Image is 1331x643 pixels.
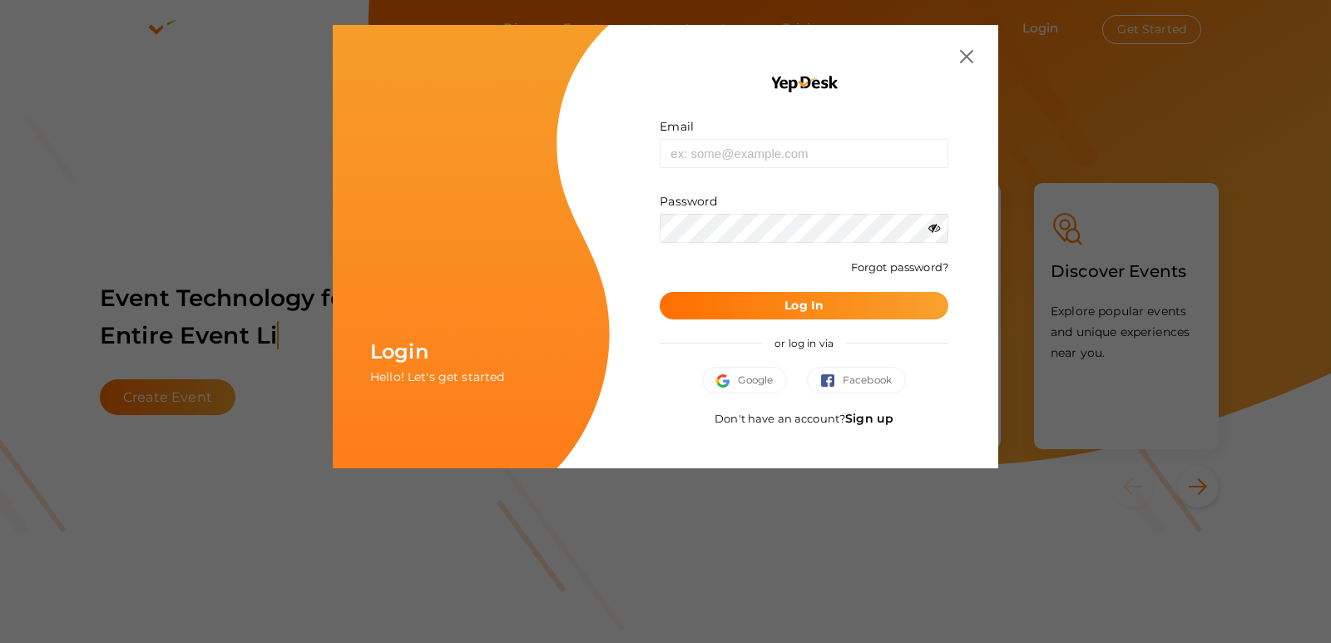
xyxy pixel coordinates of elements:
[660,139,948,168] input: ex: some@example.com
[821,374,843,388] img: facebook.svg
[702,367,787,393] button: Google
[660,193,717,210] label: Password
[715,412,893,425] span: Don't have an account?
[821,372,892,388] span: Facebook
[845,411,893,426] a: Sign up
[807,367,906,393] button: Facebook
[762,324,846,362] span: or log in via
[370,369,504,384] span: Hello! Let's get started
[370,339,428,364] span: Login
[769,75,839,93] img: YEP_black_cropped.png
[660,118,694,135] label: Email
[716,372,773,388] span: Google
[851,260,948,274] a: Forgot password?
[716,374,738,388] img: google.svg
[660,292,948,319] button: Log In
[960,50,973,63] img: close.svg
[784,298,824,313] b: Log In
